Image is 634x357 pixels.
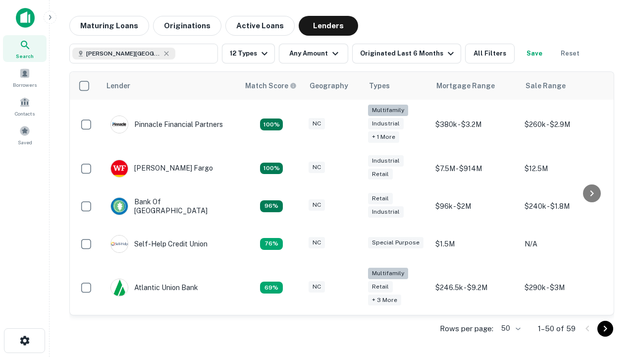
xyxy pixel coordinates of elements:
div: 50 [497,321,522,336]
button: Originated Last 6 Months [352,44,461,63]
div: Industrial [368,206,404,218]
img: picture [111,279,128,296]
img: picture [111,198,128,215]
a: Contacts [3,93,47,119]
div: Types [369,80,390,92]
div: Retail [368,281,393,293]
div: NC [309,237,325,248]
div: [PERSON_NAME] Fargo [110,160,213,178]
img: picture [111,236,128,252]
th: Mortgage Range [430,72,520,100]
div: Capitalize uses an advanced AI algorithm to match your search with the best lender. The match sco... [245,80,297,91]
img: picture [111,160,128,177]
button: Go to next page [597,321,613,337]
th: Types [363,72,430,100]
div: + 1 more [368,131,399,143]
td: N/A [520,225,609,263]
td: $290k - $3M [520,263,609,313]
span: Search [16,52,34,60]
div: Industrial [368,155,404,167]
th: Lender [101,72,239,100]
p: 1–50 of 59 [538,323,576,335]
button: Any Amount [279,44,348,63]
div: NC [309,162,325,173]
span: Saved [18,138,32,146]
h6: Match Score [245,80,295,91]
div: Matching Properties: 11, hasApolloMatch: undefined [260,238,283,250]
div: Sale Range [526,80,566,92]
div: Matching Properties: 14, hasApolloMatch: undefined [260,200,283,212]
button: Save your search to get updates of matches that match your search criteria. [519,44,550,63]
p: Rows per page: [440,323,493,335]
div: Self-help Credit Union [110,235,208,253]
td: $7.5M - $914M [430,150,520,187]
div: + 3 more [368,295,401,306]
div: Atlantic Union Bank [110,279,198,297]
button: Maturing Loans [69,16,149,36]
td: $1.5M [430,225,520,263]
div: Lender [106,80,130,92]
div: Bank Of [GEOGRAPHIC_DATA] [110,197,229,215]
th: Geography [304,72,363,100]
td: $12.5M [520,150,609,187]
td: $240k - $1.8M [520,187,609,225]
div: Matching Properties: 10, hasApolloMatch: undefined [260,282,283,294]
button: 12 Types [222,44,275,63]
a: Saved [3,121,47,148]
a: Borrowers [3,64,47,91]
img: picture [111,116,128,133]
div: NC [309,281,325,293]
span: Borrowers [13,81,37,89]
button: Originations [153,16,221,36]
div: Special Purpose [368,237,423,248]
span: [PERSON_NAME][GEOGRAPHIC_DATA], [GEOGRAPHIC_DATA] [86,49,160,58]
td: $380k - $3.2M [430,100,520,150]
div: Multifamily [368,105,408,116]
div: Matching Properties: 26, hasApolloMatch: undefined [260,119,283,130]
td: $260k - $2.9M [520,100,609,150]
div: NC [309,199,325,211]
span: Contacts [15,110,35,118]
th: Sale Range [520,72,609,100]
div: Retail [368,193,393,204]
div: Industrial [368,118,404,129]
button: Lenders [299,16,358,36]
img: capitalize-icon.png [16,8,35,28]
div: Originated Last 6 Months [360,48,457,59]
td: $96k - $2M [430,187,520,225]
div: Mortgage Range [436,80,495,92]
div: Matching Properties: 15, hasApolloMatch: undefined [260,163,283,175]
div: NC [309,118,325,129]
div: Multifamily [368,268,408,279]
div: Geography [310,80,348,92]
iframe: Chat Widget [584,278,634,325]
button: Reset [554,44,586,63]
td: $246.5k - $9.2M [430,263,520,313]
th: Capitalize uses an advanced AI algorithm to match your search with the best lender. The match sco... [239,72,304,100]
div: Pinnacle Financial Partners [110,116,223,133]
div: Retail [368,169,393,180]
button: All Filters [465,44,515,63]
a: Search [3,35,47,62]
button: Active Loans [225,16,295,36]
